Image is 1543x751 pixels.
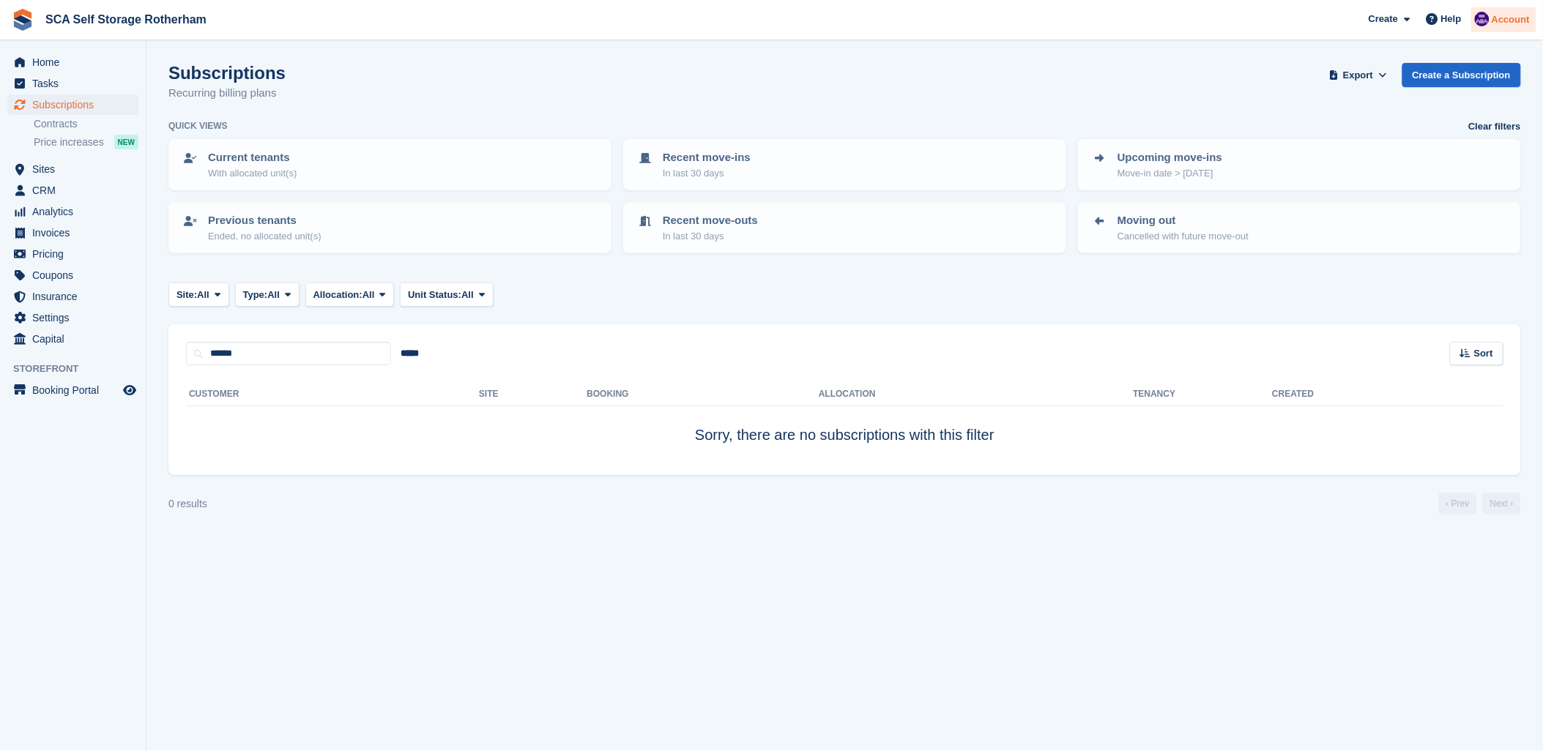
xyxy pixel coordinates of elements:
span: Tasks [32,73,120,94]
a: Recent move-outs In last 30 days [625,203,1065,252]
span: Coupons [32,265,120,285]
span: Storefront [13,362,146,376]
span: Pricing [32,244,120,264]
a: Contracts [34,117,138,131]
a: SCA Self Storage Rotherham [40,7,212,31]
p: Recurring billing plans [168,85,286,102]
p: Ended, no allocated unit(s) [208,229,321,244]
span: Subscriptions [32,94,120,115]
p: In last 30 days [663,166,751,181]
button: Site: All [168,283,229,307]
a: Previous tenants Ended, no allocated unit(s) [170,203,610,252]
p: Cancelled with future move-out [1118,229,1249,244]
span: Create [1369,12,1398,26]
p: Moving out [1118,212,1249,229]
a: menu [7,94,138,115]
p: Current tenants [208,149,297,166]
a: menu [7,380,138,400]
a: Create a Subscription [1402,63,1521,87]
p: Upcoming move-ins [1118,149,1222,166]
span: Analytics [32,201,120,222]
a: Clear filters [1468,119,1521,134]
a: Next [1483,493,1521,515]
span: Type: [243,288,268,302]
span: Sort [1474,346,1493,361]
span: Allocation: [313,288,362,302]
div: NEW [114,135,138,149]
a: menu [7,159,138,179]
span: Settings [32,307,120,328]
span: Price increases [34,135,104,149]
span: Help [1441,12,1462,26]
button: Export [1326,63,1391,87]
a: Current tenants With allocated unit(s) [170,141,610,189]
h6: Quick views [168,119,228,132]
a: menu [7,52,138,72]
span: Unit Status: [408,288,461,302]
span: Sites [32,159,120,179]
span: All [267,288,280,302]
img: stora-icon-8386f47178a22dfd0bd8f6a31ec36ba5ce8667c1dd55bd0f319d3a0aa187defe.svg [12,9,34,31]
a: Previous [1439,493,1477,515]
a: menu [7,223,138,243]
a: Preview store [121,381,138,399]
th: Created [1273,383,1503,406]
th: Customer [186,383,479,406]
a: menu [7,73,138,94]
nav: Page [1436,493,1524,515]
a: Upcoming move-ins Move-in date > [DATE] [1079,141,1520,189]
span: Home [32,52,120,72]
p: Previous tenants [208,212,321,229]
a: menu [7,329,138,349]
span: All [362,288,375,302]
th: Allocation [819,383,1133,406]
span: Site: [176,288,197,302]
button: Unit Status: All [400,283,493,307]
span: Invoices [32,223,120,243]
span: Account [1492,12,1530,27]
span: Sorry, there are no subscriptions with this filter [695,427,994,443]
p: Recent move-ins [663,149,751,166]
p: In last 30 days [663,229,758,244]
span: All [461,288,474,302]
button: Allocation: All [305,283,395,307]
span: Capital [32,329,120,349]
a: menu [7,307,138,328]
a: Moving out Cancelled with future move-out [1079,203,1520,252]
p: Recent move-outs [663,212,758,229]
span: All [197,288,209,302]
p: Move-in date > [DATE] [1118,166,1222,181]
span: Insurance [32,286,120,307]
a: menu [7,265,138,285]
a: Recent move-ins In last 30 days [625,141,1065,189]
h1: Subscriptions [168,63,286,83]
th: Tenancy [1134,383,1185,406]
a: menu [7,201,138,222]
span: Export [1343,68,1373,83]
th: Site [479,383,587,406]
a: menu [7,286,138,307]
span: CRM [32,180,120,201]
a: Price increases NEW [34,134,138,150]
a: menu [7,244,138,264]
p: With allocated unit(s) [208,166,297,181]
a: menu [7,180,138,201]
img: Kelly Neesham [1475,12,1490,26]
div: 0 results [168,496,207,512]
span: Booking Portal [32,380,120,400]
button: Type: All [235,283,300,307]
th: Booking [587,383,819,406]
